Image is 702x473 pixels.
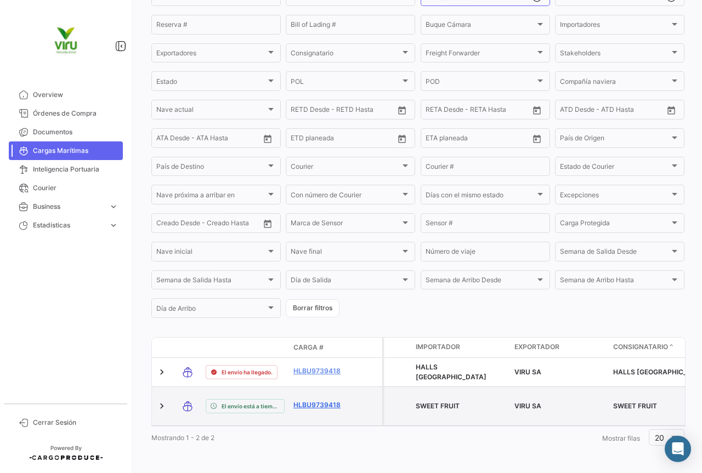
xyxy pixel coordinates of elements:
a: HLBU9739418 [293,366,350,376]
button: Open calendar [394,130,410,147]
span: Mostrando 1 - 2 de 2 [151,434,214,442]
button: Open calendar [663,102,680,118]
span: Semana de Salida Desde [560,249,670,257]
span: Courier [291,164,400,172]
span: Overview [33,90,118,100]
span: Cargas Marítimas [33,146,118,156]
a: Courier [9,179,123,197]
span: Business [33,202,104,212]
datatable-header-cell: Exportador [510,338,609,357]
span: Nave actual [156,107,266,115]
input: Hasta [318,107,367,115]
input: ATD Desde [560,107,595,115]
input: ATD Hasta [602,107,652,115]
button: Borrar filtros [286,299,339,317]
input: Hasta [453,107,502,115]
span: Carga Protegida [560,221,670,229]
button: Open calendar [259,130,276,147]
button: Open calendar [529,130,545,147]
span: Marca de Sensor [291,221,400,229]
datatable-header-cell: Carga Protegida [384,338,411,357]
span: Día de Arribo [156,306,266,314]
input: Hasta [453,136,502,144]
span: SWEET FRUIT [416,402,460,410]
input: Desde [426,107,445,115]
a: Expand/Collapse Row [156,367,167,378]
span: Órdenes de Compra [33,109,118,118]
datatable-header-cell: Modo de Transporte [174,343,201,352]
span: Compañía naviera [560,79,670,87]
span: VIRU SA [514,402,541,410]
span: Cerrar Sesión [33,418,118,428]
a: Inteligencia Portuaria [9,160,123,179]
input: Hasta [318,136,367,144]
span: Importadores [560,22,670,30]
a: Cargas Marítimas [9,141,123,160]
span: País de Destino [156,164,266,172]
datatable-header-cell: Importador [411,338,510,357]
a: Expand/Collapse Row [156,401,167,412]
span: Nave próxima a arribar en [156,193,266,201]
span: expand_more [109,202,118,212]
span: Semana de Arribo Desde [426,278,535,286]
span: Excepciones [560,193,670,201]
span: Exportadores [156,51,266,59]
input: ATA Hasta [197,136,247,144]
span: El envío ha llegado. [222,368,273,377]
span: Carga # [293,343,324,352]
span: Consignatario [291,51,400,59]
a: Overview [9,86,123,104]
datatable-header-cell: Póliza [355,343,382,352]
input: ATA Desde [156,136,190,144]
a: Órdenes de Compra [9,104,123,123]
input: Desde [426,136,445,144]
span: Semana de Arribo Hasta [560,278,670,286]
span: Nave final [291,249,400,257]
span: Semana de Salida Hasta [156,278,266,286]
span: Exportador [514,342,559,352]
input: Desde [291,107,310,115]
span: Buque Cámara [426,22,535,30]
span: Documentos [33,127,118,137]
button: Open calendar [259,215,276,232]
span: VIRU SA [514,368,541,376]
div: Abrir Intercom Messenger [665,436,691,462]
span: Importador [416,342,460,352]
span: Inteligencia Portuaria [33,164,118,174]
span: 20 [655,433,664,442]
span: Courier [33,183,118,193]
img: viru.png [38,13,93,68]
span: SWEET FRUIT [613,402,657,410]
span: Estadísticas [33,220,104,230]
span: El envío está a tiempo. [222,402,280,411]
span: expand_more [109,220,118,230]
button: Open calendar [529,102,545,118]
span: Consignatario [613,342,668,352]
input: Desde [291,136,310,144]
span: Freight Forwarder [426,51,535,59]
datatable-header-cell: Estado de Envio [201,343,289,352]
span: Días con el mismo estado [426,193,535,201]
span: POL [291,79,400,87]
span: Nave inicial [156,249,266,257]
span: POD [426,79,535,87]
span: País de Origen [560,136,670,144]
input: Creado Hasta [208,221,257,229]
span: HALLS FRANCE [416,363,486,381]
span: Día de Salida [291,278,400,286]
span: Estado [156,79,266,87]
button: Open calendar [394,102,410,118]
a: HLBU9739418 [293,400,350,410]
span: Estado de Courier [560,164,670,172]
input: Creado Desde [156,221,200,229]
span: Stakeholders [560,51,670,59]
span: Mostrar filas [602,434,640,442]
datatable-header-cell: Carga # [289,338,355,357]
span: Con número de Courier [291,193,400,201]
a: Documentos [9,123,123,141]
